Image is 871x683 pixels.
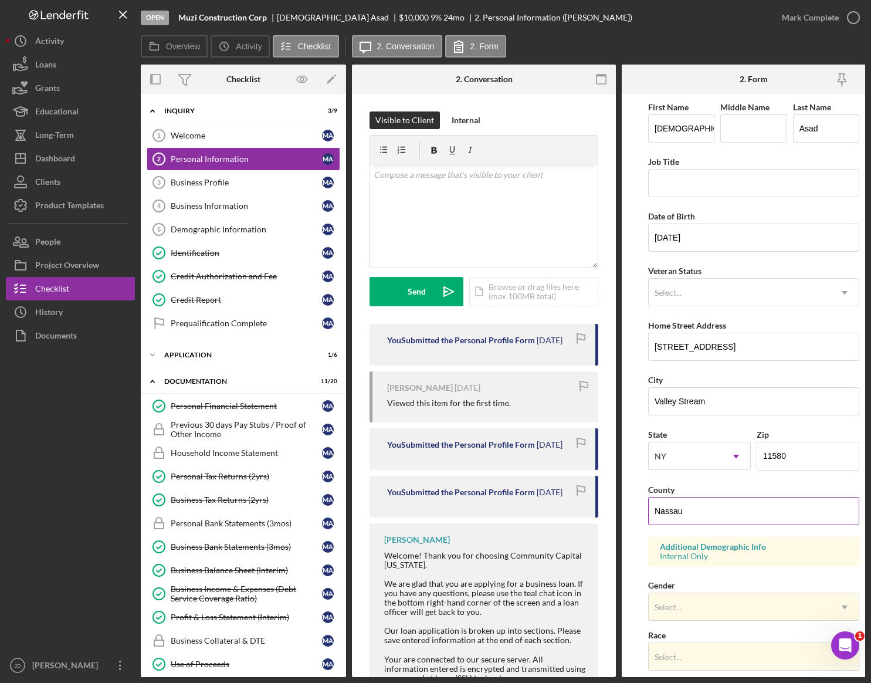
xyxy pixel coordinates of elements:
[855,631,865,641] span: 1
[537,488,562,497] time: 2025-08-28 13:29
[164,351,308,359] div: Application
[147,218,340,241] a: 5Demographic InformationMA
[648,157,679,167] label: Job Title
[6,300,135,324] button: History
[171,448,322,458] div: Household Income Statement
[452,111,480,129] div: Internal
[35,53,56,79] div: Loans
[648,375,663,385] label: City
[720,102,770,112] label: Middle Name
[322,658,334,670] div: M A
[171,472,322,481] div: Personal Tax Returns (2yrs)
[171,584,322,603] div: Business Income & Expenses (Debt Service Coverage Ratio)
[147,535,340,559] a: Business Bank Statements (3mos)MA
[147,288,340,312] a: Credit ReportMA
[298,42,331,51] label: Checklist
[648,211,695,221] label: Date of Birth
[35,277,69,303] div: Checklist
[757,430,769,439] label: Zip
[147,418,340,441] a: Previous 30 days Pay Stubs / Proof of Other IncomeMA
[277,13,399,22] div: [DEMOGRAPHIC_DATA] Asad
[147,171,340,194] a: 3Business ProfileMA
[322,424,334,435] div: M A
[171,420,322,439] div: Previous 30 days Pay Stubs / Proof of Other Income
[166,42,200,51] label: Overview
[6,76,135,100] a: Grants
[660,552,848,561] div: Internal Only
[322,153,334,165] div: M A
[655,603,682,612] div: Select...
[6,654,135,677] button: JD[PERSON_NAME]
[6,230,135,253] button: People
[164,107,308,114] div: Inquiry
[35,300,63,327] div: History
[157,226,161,233] tspan: 5
[322,177,334,188] div: M A
[171,566,322,575] div: Business Balance Sheet (Interim)
[322,494,334,506] div: M A
[387,488,535,497] div: You Submitted the Personal Profile Form
[171,154,322,164] div: Personal Information
[171,201,322,211] div: Business Information
[431,13,442,22] div: 9 %
[322,400,334,412] div: M A
[226,75,260,84] div: Checklist
[273,35,339,58] button: Checklist
[387,398,511,408] div: Viewed this item for the first time.
[384,535,450,545] div: [PERSON_NAME]
[157,155,161,163] tspan: 2
[6,123,135,147] button: Long-Term
[141,35,208,58] button: Overview
[35,100,79,126] div: Educational
[35,147,75,173] div: Dashboard
[648,320,726,330] label: Home Street Address
[6,194,135,217] button: Product Templates
[147,559,340,582] a: Business Balance Sheet (Interim)MA
[147,124,340,147] a: 1WelcomeMA
[322,471,334,482] div: M A
[648,102,689,112] label: First Name
[6,324,135,347] a: Documents
[6,100,135,123] button: Educational
[322,588,334,600] div: M A
[793,102,831,112] label: Last Name
[370,277,463,306] button: Send
[322,271,334,282] div: M A
[147,606,340,629] a: Profit & Loss Statement (Interim)MA
[35,123,74,150] div: Long-Term
[6,147,135,170] a: Dashboard
[660,542,848,552] div: Additional Demographic Info
[29,654,106,680] div: [PERSON_NAME]
[6,29,135,53] button: Activity
[171,495,322,505] div: Business Tax Returns (2yrs)
[655,452,666,461] div: NY
[740,75,768,84] div: 2. Form
[322,317,334,329] div: M A
[157,132,161,139] tspan: 1
[147,241,340,265] a: IdentificationMA
[171,225,322,234] div: Demographic Information
[316,351,337,359] div: 1 / 6
[316,107,337,114] div: 3 / 9
[171,401,322,411] div: Personal Financial Statement
[171,248,322,258] div: Identification
[178,13,267,22] b: Muzi Construction Corp
[171,131,322,140] div: Welcome
[35,29,64,56] div: Activity
[322,224,334,235] div: M A
[6,253,135,277] button: Project Overview
[35,253,99,280] div: Project Overview
[537,336,562,345] time: 2025-09-30 19:32
[399,12,429,22] span: $10,000
[322,130,334,141] div: M A
[456,75,513,84] div: 2. Conversation
[171,636,322,645] div: Business Collateral & DTE
[6,170,135,194] button: Clients
[147,465,340,488] a: Personal Tax Returns (2yrs)MA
